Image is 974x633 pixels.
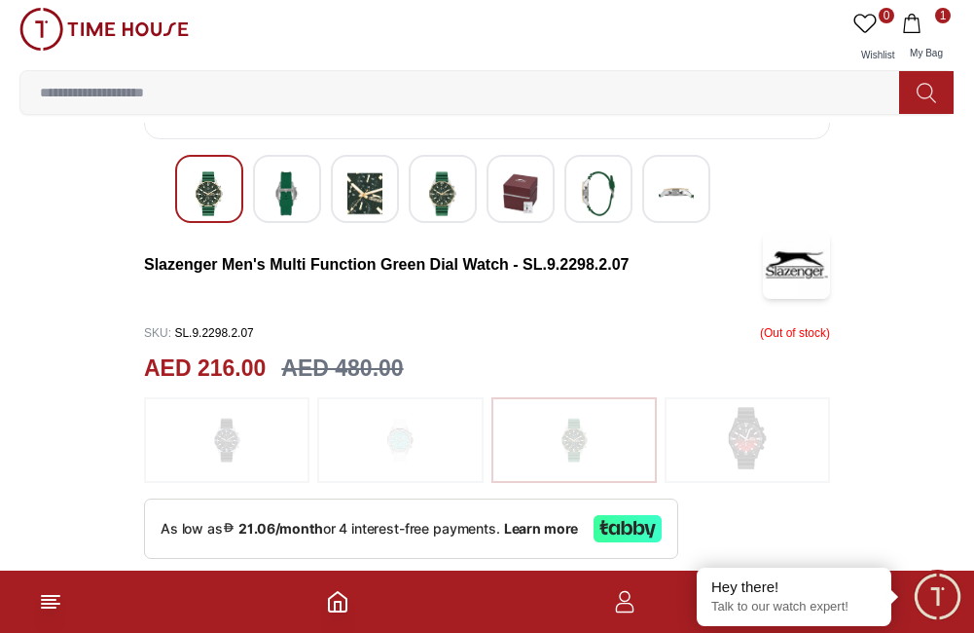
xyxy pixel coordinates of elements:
img: Slazenger Men's Multi Function Black Dial Watch - SL.9.2298.2.01 [192,171,227,216]
span: SKU : [144,326,171,340]
h3: AED 480.00 [281,352,403,386]
p: Talk to our watch expert! [711,599,877,615]
img: Slazenger Men's Multi Function Black Dial Watch - SL.9.2298.2.01 [347,171,382,216]
a: Home [326,590,349,614]
a: 0Wishlist [849,8,898,70]
img: Slazenger Men's Multi Function Black Dial Watch - SL.9.2298.2.01 [503,171,538,216]
img: Slazenger Men's Multi Function Green Dial Watch - SL.9.2298.2.07 [763,231,830,299]
span: Wishlist [853,50,902,60]
h2: AED 216.00 [144,352,266,386]
img: ... [202,407,251,473]
span: 1 [935,8,951,23]
img: Slazenger Men's Multi Function Black Dial Watch - SL.9.2298.2.01 [425,171,460,216]
p: ( Out of stock ) [760,318,830,348]
button: 1My Bag [898,8,955,70]
img: ... [550,407,598,473]
img: ... [19,8,189,51]
img: ... [723,407,772,469]
img: Slazenger Men's Multi Function Black Dial Watch - SL.9.2298.2.01 [581,171,616,216]
p: SL.9.2298.2.07 [144,318,254,348]
h3: Slazenger Men's Multi Function Green Dial Watch - SL.9.2298.2.07 [144,253,763,277]
img: Slazenger Men's Multi Function Black Dial Watch - SL.9.2298.2.01 [659,171,694,216]
span: 0 [879,8,894,23]
div: Hey there! [711,577,877,597]
span: My Bag [902,48,951,58]
img: Slazenger Men's Multi Function Black Dial Watch - SL.9.2298.2.01 [270,171,305,216]
div: Chat Widget [911,570,964,623]
img: ... [376,407,424,473]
